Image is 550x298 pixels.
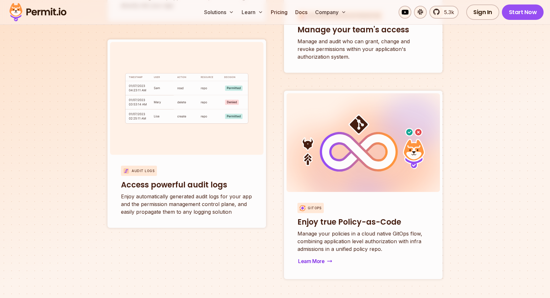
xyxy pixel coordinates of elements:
a: Audit LogsAccess powerful audit logsEnjoy automatically generated audit logs for your app and the... [107,39,266,228]
button: Company [313,6,349,19]
h3: Enjoy true Policy-as-Code [297,217,429,227]
p: Audit Logs [132,169,154,173]
p: Gitops [308,206,321,211]
h3: Manage your team's access [297,25,429,35]
a: Sign In [466,4,499,20]
img: Permit logo [6,1,69,23]
a: GitopsEnjoy true Policy-as-CodeManage your policies in a cloud native GitOps flow, combining appl... [284,91,443,279]
a: Docs [293,6,310,19]
p: Enjoy automatically generated audit logs for your app and the permission management control plane... [121,193,253,216]
a: Start Now [502,4,544,20]
button: Learn More [297,257,333,266]
a: Pricing [268,6,290,19]
span: 5.3k [440,8,454,16]
a: 5.3k [429,6,459,19]
p: Manage and audit who can grant, change and revoke permissions within your application's authoriza... [297,37,429,61]
button: Solutions [202,6,236,19]
button: Learn [239,6,266,19]
h3: Access powerful audit logs [121,180,253,190]
p: Manage your policies in a cloud native GitOps flow, combining application level authorization wit... [297,230,429,253]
